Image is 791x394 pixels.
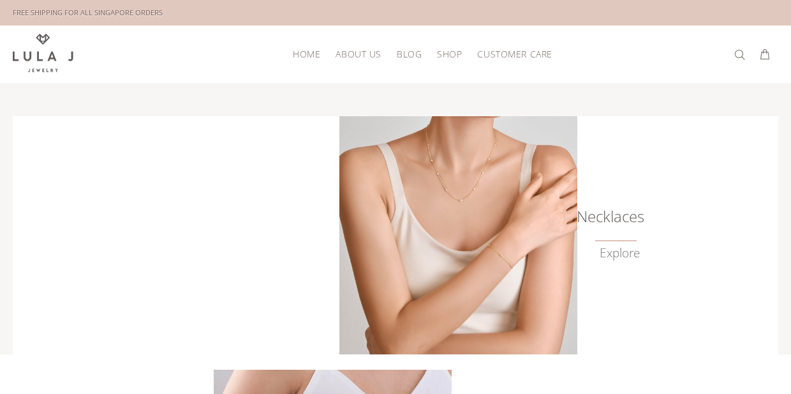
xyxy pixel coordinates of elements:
a: HOME [285,44,328,64]
div: FREE SHIPPING FOR ALL SINGAPORE ORDERS [13,6,163,20]
span: HOME [293,49,320,59]
a: Customer Care [469,44,552,64]
span: About Us [336,49,381,59]
span: Shop [437,49,462,59]
a: Shop [429,44,469,64]
a: About Us [328,44,388,64]
span: Customer Care [477,49,552,59]
span: Blog [397,49,422,59]
a: Explore [600,246,640,261]
h6: Necklaces [576,210,640,223]
img: Lula J Gold Necklaces Collection [339,116,577,354]
a: Blog [389,44,429,64]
